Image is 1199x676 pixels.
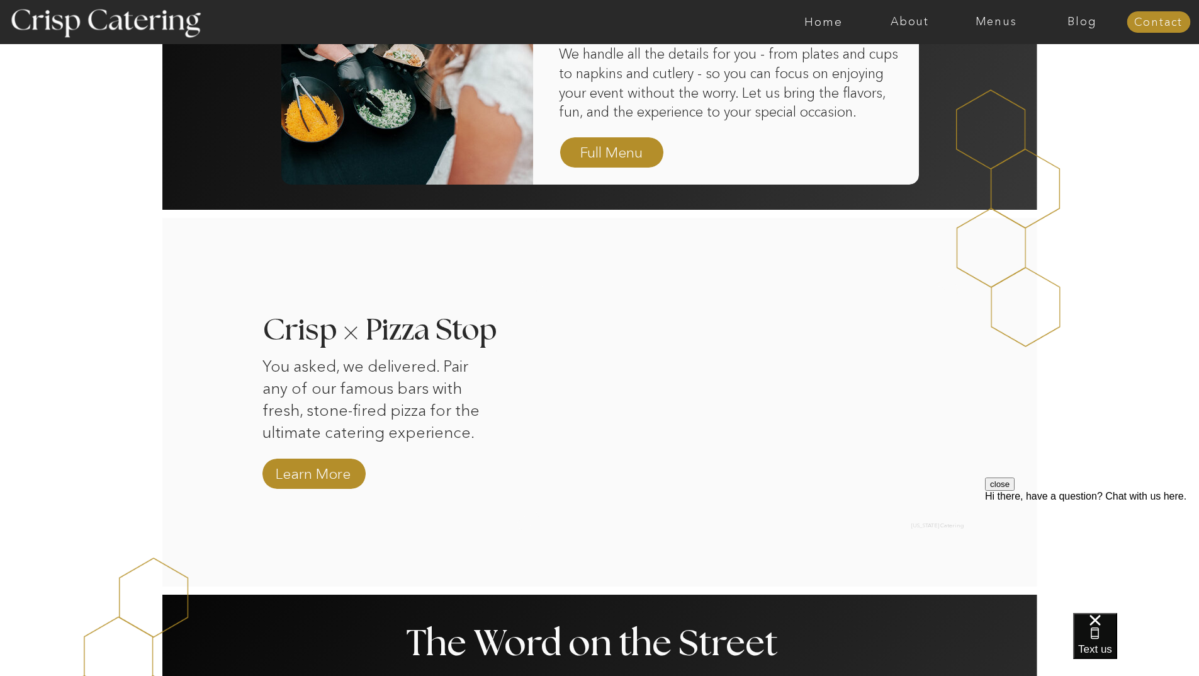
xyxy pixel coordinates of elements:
[953,16,1039,28] a: Menus
[1127,16,1190,29] a: Contact
[575,142,648,164] a: Full Menu
[559,45,905,123] p: We handle all the details for you - from plates and cups to napkins and cutlery - so you can focu...
[867,16,953,28] a: About
[911,522,1010,534] h2: [US_STATE] Catering
[271,464,356,486] a: Learn More
[262,316,517,340] h3: Crisp Pizza Stop
[1073,613,1199,676] iframe: podium webchat widget bubble
[262,355,481,445] p: You asked, we delivered. Pair any of our famous bars with fresh, stone-fired pizza for the ultima...
[780,16,867,28] a: Home
[1039,16,1125,28] a: Blog
[407,626,794,663] p: The Word on the Street
[985,478,1199,629] iframe: podium webchat widget prompt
